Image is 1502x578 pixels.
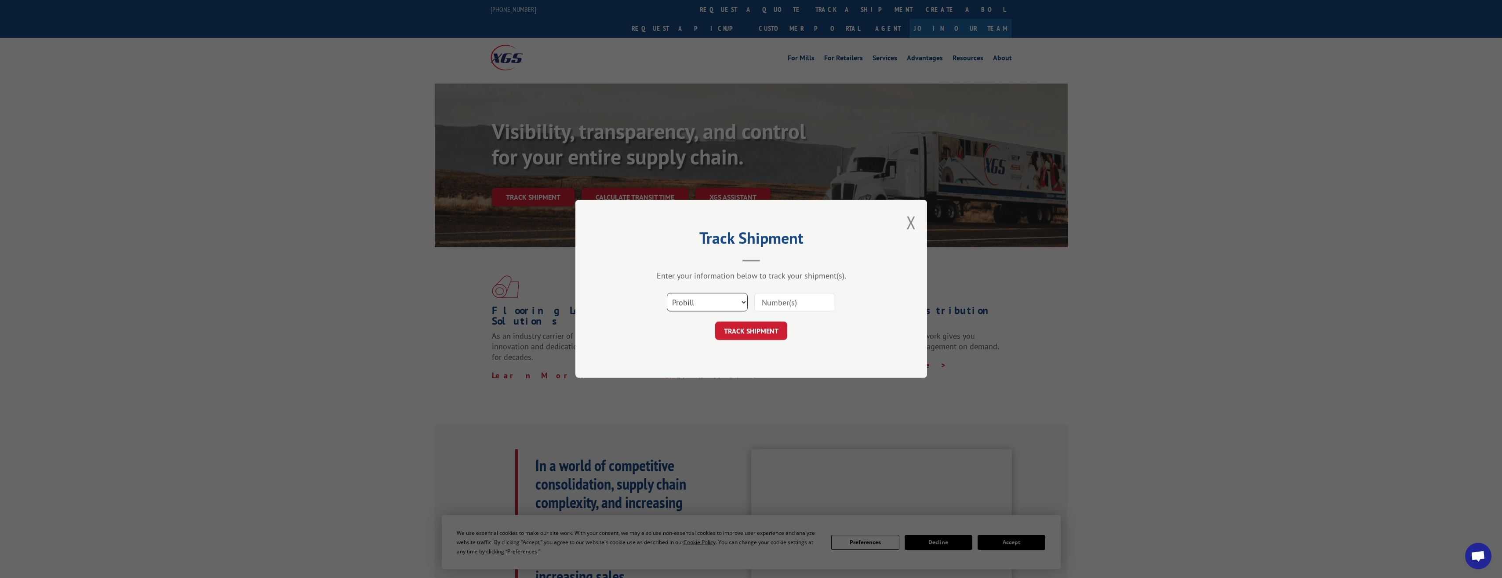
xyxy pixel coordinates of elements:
input: Number(s) [754,293,835,312]
button: TRACK SHIPMENT [715,322,787,340]
div: Enter your information below to track your shipment(s). [619,271,883,281]
div: Open chat [1465,543,1491,569]
h2: Track Shipment [619,232,883,249]
button: Close modal [906,211,916,234]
